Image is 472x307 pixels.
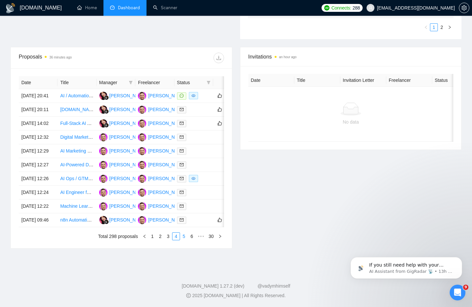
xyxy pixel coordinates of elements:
td: AI / Automation Engineer for Personal Knowledge Graph System [57,89,96,103]
div: [PERSON_NAME] [148,92,186,99]
img: gigradar-bm.png [104,123,109,128]
a: AM[PERSON_NAME] [138,134,186,139]
img: AM [138,175,146,183]
iframe: Intercom notifications message [341,243,472,289]
th: Freelancer [135,76,174,89]
li: Total 298 proposals [98,232,138,240]
span: user [368,6,373,10]
div: [PERSON_NAME] [148,120,186,127]
div: [PERSON_NAME] [148,106,186,113]
img: AM [99,188,107,197]
img: gigradar-bm.png [104,109,109,114]
img: AM [138,202,146,210]
span: left [424,25,428,29]
td: AI Ops / GTM Engineer and coach for B2B Agency [57,172,96,186]
div: [PERSON_NAME] [109,189,147,196]
img: upwork-logo.png [324,5,329,11]
span: If you still need help with your callback URL or any other issue, I’m here to assist you. Would y... [29,19,112,57]
button: like [216,216,224,224]
div: Proposals [19,53,121,63]
span: filter [129,81,133,84]
span: Dashboard [118,5,140,11]
span: copyright [186,293,191,298]
a: NK[PERSON_NAME] [99,106,147,112]
a: AI Engineer for Marketing & Sales Automation [60,190,154,195]
li: 1 [148,232,156,240]
span: like [217,217,222,223]
a: homeHome [77,5,97,11]
button: left [422,23,430,31]
li: 2 [438,23,446,31]
a: AI Ops / GTM Engineer and coach for B2B Agency [60,176,163,181]
td: [DATE] 14:02 [19,117,57,130]
button: right [216,232,224,240]
a: AM[PERSON_NAME] [138,93,186,98]
img: AM [138,92,146,100]
td: AI Engineer for Marketing & Sales Automation [57,186,96,200]
a: NK[PERSON_NAME] [99,120,147,126]
td: AI-Powered Digital Marketing Expert Needed [57,158,96,172]
a: AM[PERSON_NAME] [138,106,186,112]
img: NK [99,119,107,128]
span: mail [180,135,184,139]
a: AM[PERSON_NAME] [99,189,147,195]
span: filter [127,78,134,87]
span: mail [180,204,184,208]
span: mail [180,163,184,167]
span: like [217,121,222,126]
span: right [218,234,222,238]
img: AM [138,106,146,114]
img: AM [99,147,107,155]
div: [PERSON_NAME] [109,175,147,182]
span: like [217,93,222,98]
div: 2025 [DOMAIN_NAME] | All Rights Reserved. [5,292,467,299]
a: AM[PERSON_NAME] [138,189,186,195]
a: 2 [157,233,164,240]
a: AM[PERSON_NAME] [138,217,186,222]
a: AM[PERSON_NAME] [99,176,147,181]
td: Digital Marketer (AI Powered Growth Hacker - Remote) [57,130,96,144]
a: 30 [207,233,216,240]
li: 30 [206,232,216,240]
a: AM[PERSON_NAME] [99,148,147,153]
img: AM [99,175,107,183]
button: download [214,53,224,63]
a: 6 [188,233,195,240]
li: 1 [430,23,438,31]
span: filter [207,81,211,84]
td: [DATE] 20:11 [19,103,57,117]
a: Full-Stack AI Agent Developer | Python, Node.js, API & Automation Expert [60,121,210,126]
td: n8n Automation Expert for Social Media Channels - Video & Image Pipeline [57,213,96,227]
img: AM [99,161,107,169]
a: 4 [172,233,180,240]
th: Manager [97,76,135,89]
li: 4 [172,232,180,240]
a: AM[PERSON_NAME] [99,162,147,167]
li: Previous Page [422,23,430,31]
img: NK [99,92,107,100]
div: [PERSON_NAME] [148,175,186,182]
img: gigradar-bm.png [104,220,109,224]
span: ••• [196,232,206,240]
div: [PERSON_NAME] [109,106,147,113]
iframe: Intercom live chat [450,285,465,300]
li: 2 [156,232,164,240]
a: [DOMAIN_NAME] 1.27.2 (dev) [182,283,244,289]
img: AM [138,161,146,169]
a: n8n Automation Expert for Social Media Channels - Video & Image Pipeline [60,217,214,223]
a: AM[PERSON_NAME] [138,203,186,208]
time: an hour ago [279,55,297,59]
button: like [216,92,224,100]
time: 36 minutes ago [49,56,72,59]
td: [DATE] 12:22 [19,200,57,213]
div: [PERSON_NAME] [148,133,186,141]
div: [PERSON_NAME] [109,202,147,210]
span: left [143,234,146,238]
span: mail [180,149,184,153]
div: [PERSON_NAME] [109,92,147,99]
button: like [216,119,224,127]
span: dashboard [110,5,115,10]
button: setting [459,3,469,13]
img: gigradar-bm.png [104,95,109,100]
